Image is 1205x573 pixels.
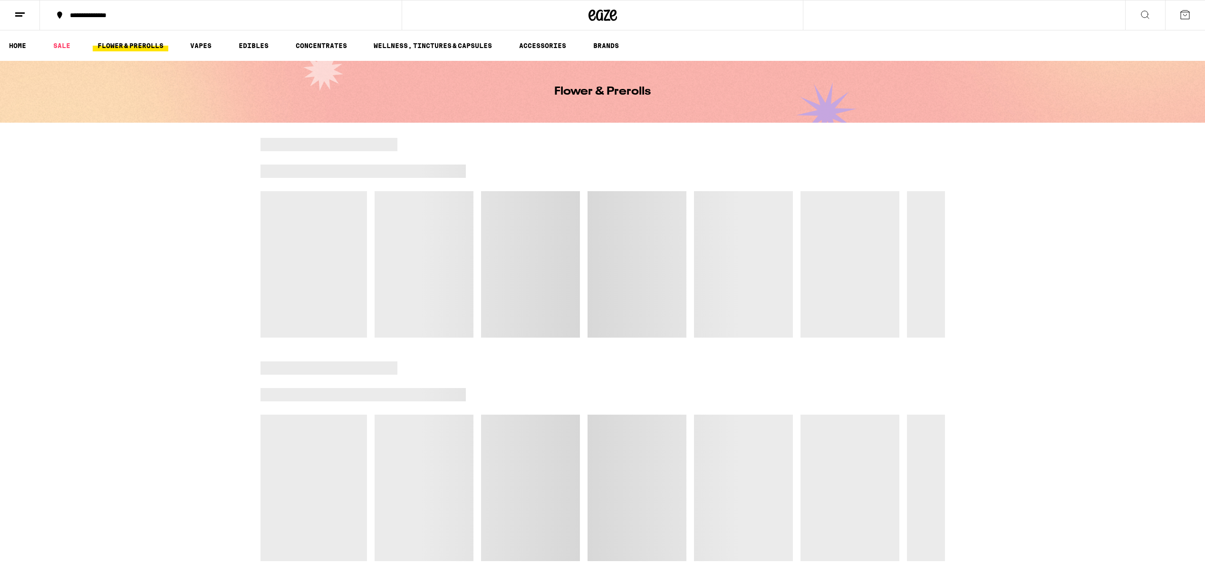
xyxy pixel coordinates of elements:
a: CONCENTRATES [291,40,352,51]
a: SALE [48,40,75,51]
h1: Flower & Prerolls [554,86,651,97]
a: WELLNESS, TINCTURES & CAPSULES [369,40,497,51]
a: HOME [4,40,31,51]
a: FLOWER & PREROLLS [93,40,168,51]
a: EDIBLES [234,40,273,51]
a: VAPES [185,40,216,51]
a: ACCESSORIES [514,40,571,51]
a: BRANDS [588,40,624,51]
